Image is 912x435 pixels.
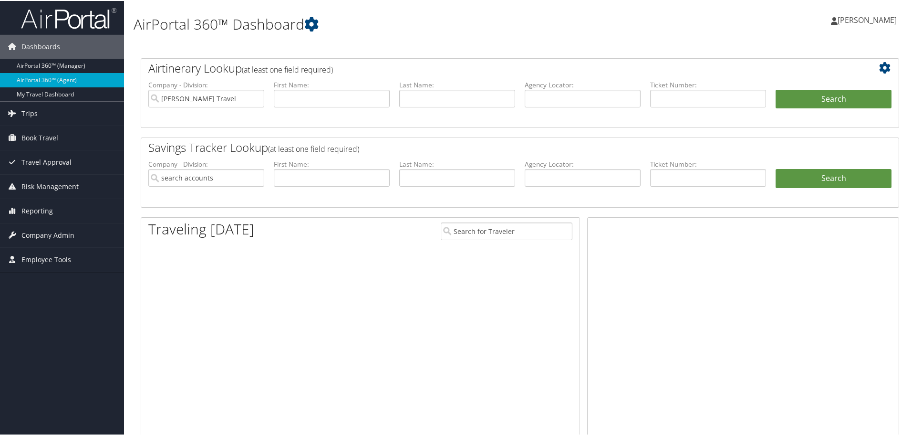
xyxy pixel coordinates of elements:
[148,218,254,238] h1: Traveling [DATE]
[148,159,264,168] label: Company - Division:
[148,138,829,155] h2: Savings Tracker Lookup
[148,168,264,186] input: search accounts
[776,89,891,108] button: Search
[21,125,58,149] span: Book Travel
[21,223,74,246] span: Company Admin
[21,149,72,173] span: Travel Approval
[21,34,60,58] span: Dashboards
[148,79,264,89] label: Company - Division:
[831,5,906,33] a: [PERSON_NAME]
[148,59,829,75] h2: Airtinerary Lookup
[399,79,515,89] label: Last Name:
[134,13,649,33] h1: AirPortal 360™ Dashboard
[274,159,390,168] label: First Name:
[242,64,333,74] span: (at least one field required)
[399,159,515,168] label: Last Name:
[21,6,116,29] img: airportal-logo.png
[525,159,641,168] label: Agency Locator:
[21,247,71,271] span: Employee Tools
[21,174,79,198] span: Risk Management
[274,79,390,89] label: First Name:
[525,79,641,89] label: Agency Locator:
[441,222,572,239] input: Search for Traveler
[21,198,53,222] span: Reporting
[21,101,38,125] span: Trips
[776,168,891,187] a: Search
[650,79,766,89] label: Ticket Number:
[268,143,359,153] span: (at least one field required)
[838,14,897,24] span: [PERSON_NAME]
[650,159,766,168] label: Ticket Number:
